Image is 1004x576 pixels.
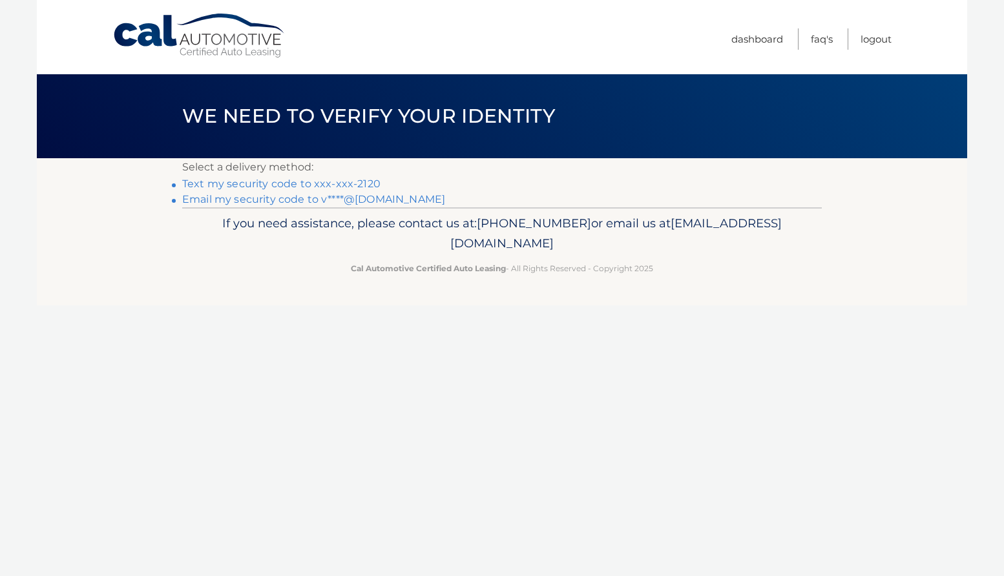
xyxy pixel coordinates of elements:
[811,28,833,50] a: FAQ's
[182,178,381,190] a: Text my security code to xxx-xxx-2120
[182,158,822,176] p: Select a delivery method:
[191,213,813,254] p: If you need assistance, please contact us at: or email us at
[731,28,783,50] a: Dashboard
[182,104,555,128] span: We need to verify your identity
[112,13,287,59] a: Cal Automotive
[191,262,813,275] p: - All Rights Reserved - Copyright 2025
[477,216,591,231] span: [PHONE_NUMBER]
[861,28,892,50] a: Logout
[182,193,445,205] a: Email my security code to v****@[DOMAIN_NAME]
[351,263,506,273] strong: Cal Automotive Certified Auto Leasing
